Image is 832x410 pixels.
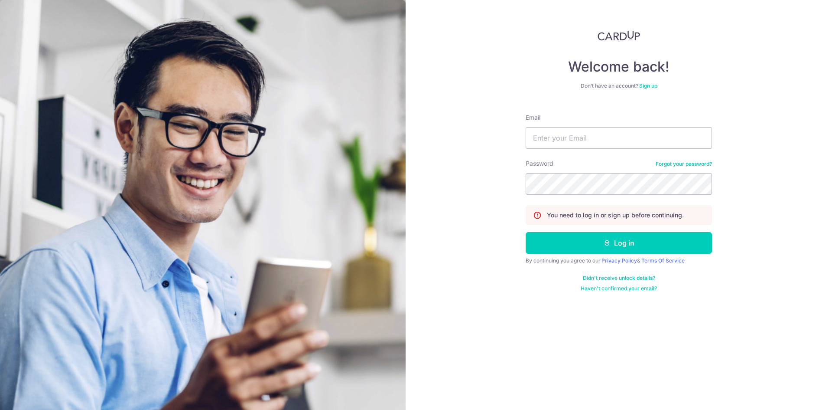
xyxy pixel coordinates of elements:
a: Terms Of Service [641,257,685,264]
a: Sign up [639,82,657,89]
img: CardUp Logo [598,30,640,41]
input: Enter your Email [526,127,712,149]
label: Email [526,113,540,122]
div: Don’t have an account? [526,82,712,89]
a: Haven't confirmed your email? [581,285,657,292]
a: Didn't receive unlock details? [583,275,655,282]
a: Forgot your password? [656,161,712,167]
p: You need to log in or sign up before continuing. [547,211,684,220]
div: By continuing you agree to our & [526,257,712,264]
label: Password [526,159,553,168]
a: Privacy Policy [601,257,637,264]
button: Log in [526,232,712,254]
h4: Welcome back! [526,58,712,75]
